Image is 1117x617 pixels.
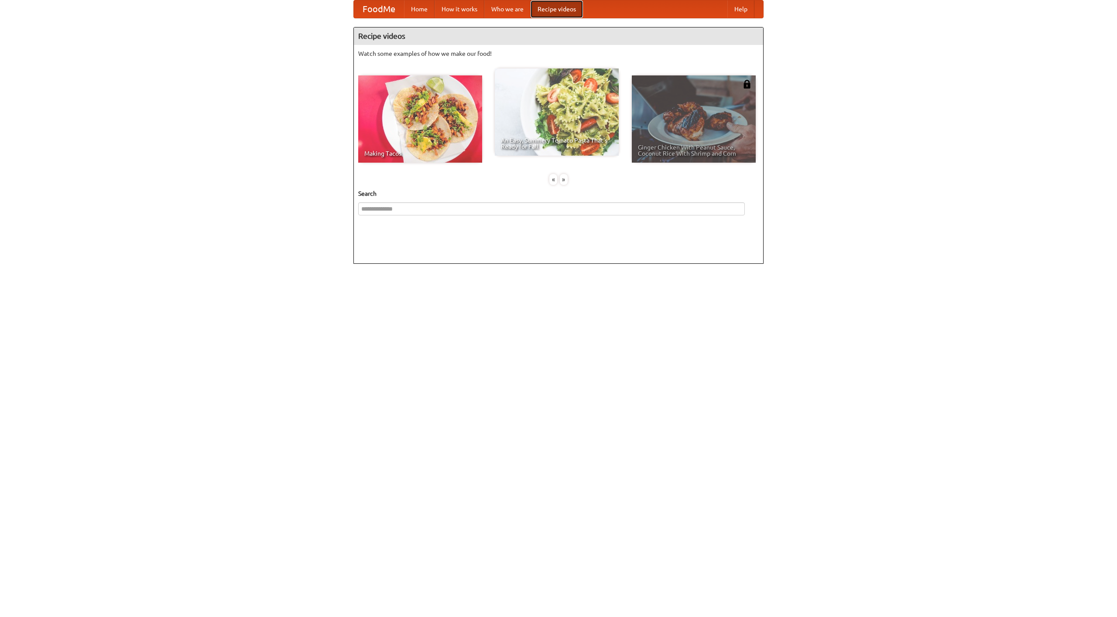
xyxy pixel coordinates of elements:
a: Recipe videos [531,0,583,18]
a: How it works [435,0,484,18]
a: Making Tacos [358,75,482,163]
span: An Easy, Summery Tomato Pasta That's Ready for Fall [501,137,613,150]
a: Help [727,0,754,18]
h4: Recipe videos [354,27,763,45]
a: FoodMe [354,0,404,18]
p: Watch some examples of how we make our food! [358,49,759,58]
div: » [560,174,568,185]
h5: Search [358,189,759,198]
a: An Easy, Summery Tomato Pasta That's Ready for Fall [495,68,619,156]
img: 483408.png [743,80,751,89]
a: Home [404,0,435,18]
a: Who we are [484,0,531,18]
span: Making Tacos [364,150,476,157]
div: « [549,174,557,185]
